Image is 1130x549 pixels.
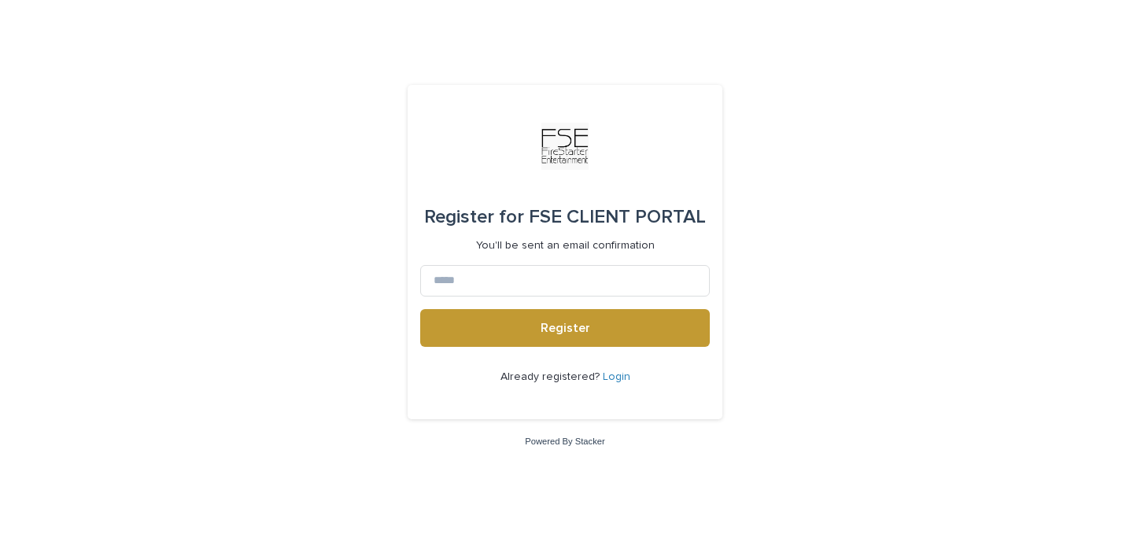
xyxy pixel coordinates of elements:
a: Powered By Stacker [525,437,604,446]
button: Register [420,309,710,347]
span: Already registered? [500,371,603,382]
a: Login [603,371,630,382]
img: Km9EesSdRbS9ajqhBzyo [541,123,589,170]
span: Register [541,322,590,334]
div: FSE CLIENT PORTAL [424,195,706,239]
p: You'll be sent an email confirmation [476,239,655,252]
span: Register for [424,208,524,227]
